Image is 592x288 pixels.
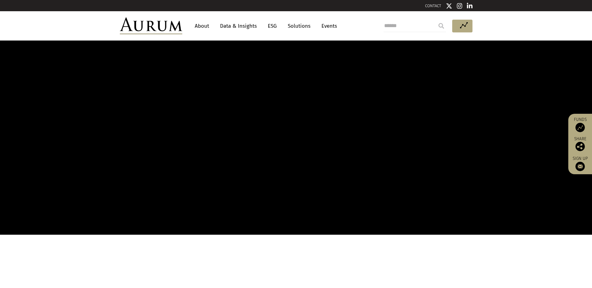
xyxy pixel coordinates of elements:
[285,20,314,32] a: Solutions
[217,20,260,32] a: Data & Insights
[192,20,212,32] a: About
[571,137,589,151] div: Share
[467,3,472,9] img: Linkedin icon
[265,20,280,32] a: ESG
[575,123,585,132] img: Access Funds
[457,3,462,9] img: Instagram icon
[435,20,448,32] input: Submit
[575,162,585,171] img: Sign up to our newsletter
[575,142,585,151] img: Share this post
[571,156,589,171] a: Sign up
[571,117,589,132] a: Funds
[318,20,337,32] a: Events
[446,3,452,9] img: Twitter icon
[425,3,441,8] a: CONTACT
[120,17,182,34] img: Aurum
